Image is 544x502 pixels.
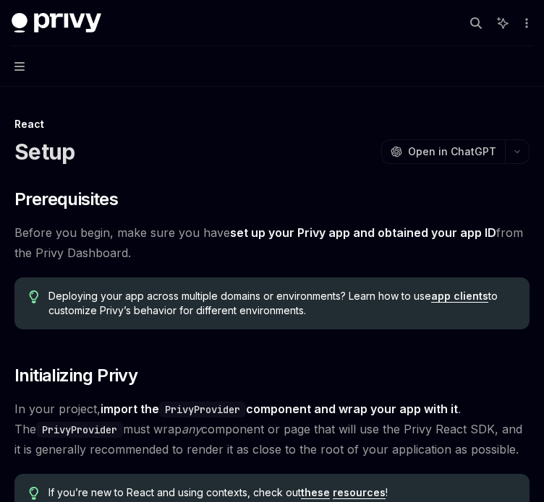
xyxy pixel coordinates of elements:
[14,188,118,211] span: Prerequisites
[36,422,123,438] code: PrivyProvider
[182,422,201,436] em: any
[333,486,386,499] a: resources
[431,290,488,303] a: app clients
[12,13,101,33] img: dark logo
[101,402,458,416] strong: import the component and wrap your app with it
[14,222,530,263] span: Before you begin, make sure you have from the Privy Dashboard.
[159,402,246,417] code: PrivyProvider
[29,290,39,303] svg: Tip
[14,139,75,165] h1: Setup
[14,364,137,387] span: Initializing Privy
[48,485,515,500] span: If you’re new to React and using contexts, check out !
[408,144,496,159] span: Open in ChatGPT
[14,399,530,459] span: In your project, . The must wrap component or page that will use the Privy React SDK, and it is g...
[301,486,330,499] a: these
[381,139,505,164] button: Open in ChatGPT
[230,225,496,241] a: set up your Privy app and obtained your app ID
[518,13,532,33] button: More actions
[14,117,530,131] div: React
[48,289,515,318] span: Deploying your app across multiple domains or environments? Learn how to use to customize Privy’s...
[29,487,39,500] svg: Tip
